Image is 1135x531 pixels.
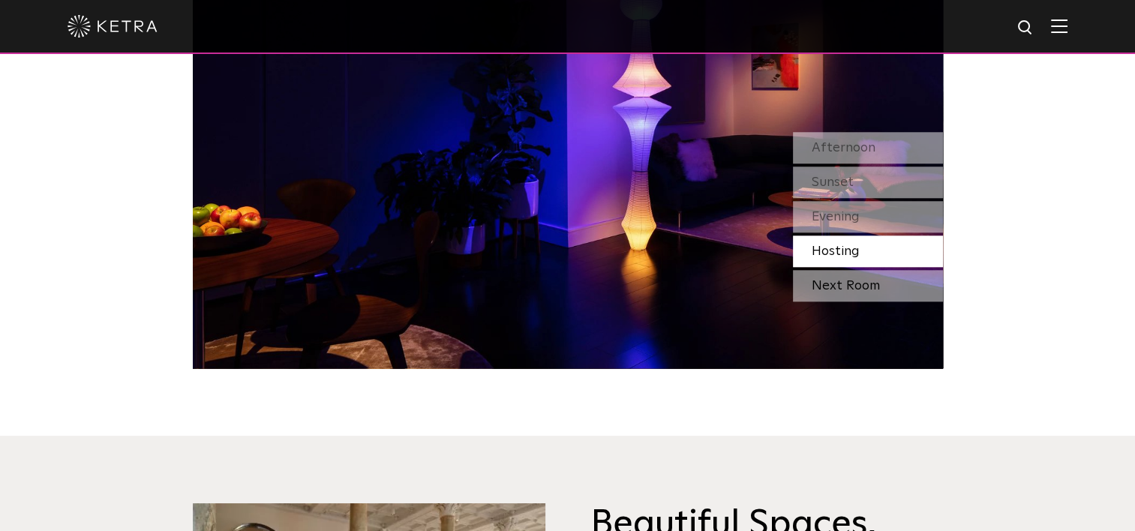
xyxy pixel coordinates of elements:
[812,175,854,189] span: Sunset
[793,270,943,301] div: Next Room
[1051,19,1067,33] img: Hamburger%20Nav.svg
[1016,19,1035,37] img: search icon
[68,15,158,37] img: ketra-logo-2019-white
[812,244,860,258] span: Hosting
[812,210,860,223] span: Evening
[812,141,875,154] span: Afternoon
